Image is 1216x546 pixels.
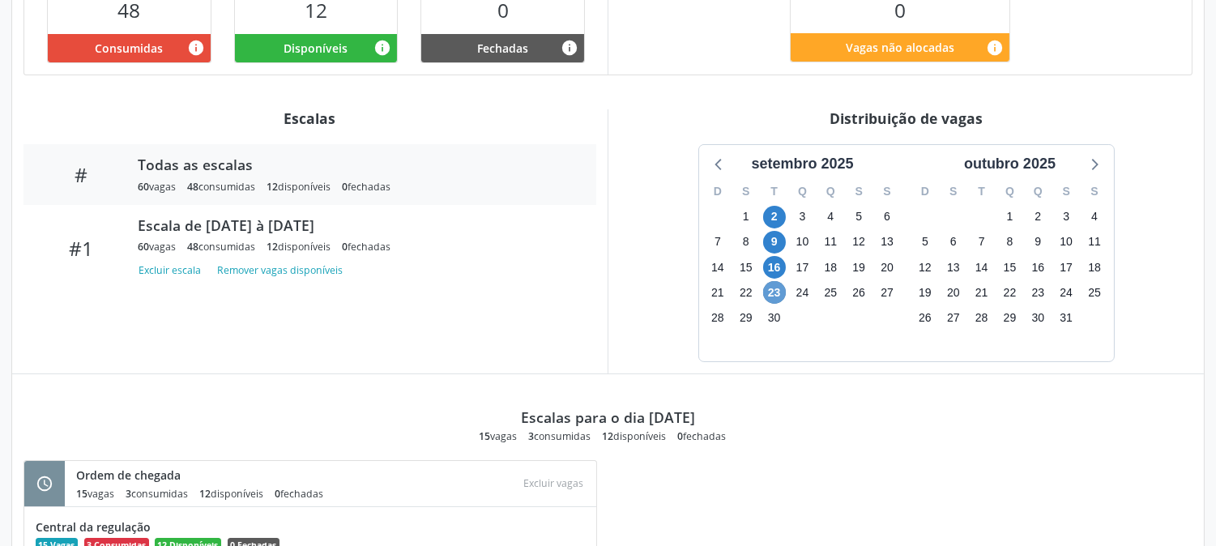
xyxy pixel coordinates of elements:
[735,206,757,228] span: segunda-feira, 1 de setembro de 2025
[373,39,391,57] i: Vagas alocadas e sem marcações associadas
[138,259,207,281] button: Excluir escala
[735,306,757,329] span: segunda-feira, 29 de setembro de 2025
[1055,281,1077,304] span: sexta-feira, 24 de outubro de 2025
[36,518,585,535] div: Central da regulação
[267,240,331,254] div: disponíveis
[971,306,993,329] span: terça-feira, 28 de outubro de 2025
[138,240,149,254] span: 60
[1055,231,1077,254] span: sexta-feira, 10 de outubro de 2025
[76,487,114,501] div: vagas
[23,109,596,127] div: Escalas
[873,179,902,204] div: S
[342,180,348,194] span: 0
[942,306,965,329] span: segunda-feira, 27 de outubro de 2025
[847,206,870,228] span: sexta-feira, 5 de setembro de 2025
[602,429,666,443] div: disponíveis
[914,281,937,304] span: domingo, 19 de outubro de 2025
[706,281,729,304] span: domingo, 21 de setembro de 2025
[817,179,845,204] div: Q
[791,206,813,228] span: quarta-feira, 3 de setembro de 2025
[677,429,726,443] div: fechadas
[36,475,53,493] i: schedule
[939,179,967,204] div: S
[998,231,1021,254] span: quarta-feira, 8 de outubro de 2025
[677,429,683,443] span: 0
[914,306,937,329] span: domingo, 26 de outubro de 2025
[561,39,578,57] i: Vagas alocadas e sem marcações associadas que tiveram sua disponibilidade fechada
[942,231,965,254] span: segunda-feira, 6 de outubro de 2025
[138,180,176,194] div: vagas
[35,163,126,186] div: #
[138,180,149,194] span: 60
[704,179,732,204] div: D
[845,179,873,204] div: S
[735,231,757,254] span: segunda-feira, 8 de setembro de 2025
[342,240,390,254] div: fechadas
[791,256,813,279] span: quarta-feira, 17 de setembro de 2025
[876,231,898,254] span: sábado, 13 de setembro de 2025
[1083,281,1106,304] span: sábado, 25 de outubro de 2025
[847,281,870,304] span: sexta-feira, 26 de setembro de 2025
[528,429,591,443] div: consumidas
[1083,231,1106,254] span: sábado, 11 de outubro de 2025
[819,231,842,254] span: quinta-feira, 11 de setembro de 2025
[706,231,729,254] span: domingo, 7 de setembro de 2025
[1083,206,1106,228] span: sábado, 4 de outubro de 2025
[1055,306,1077,329] span: sexta-feira, 31 de outubro de 2025
[1026,256,1049,279] span: quinta-feira, 16 de outubro de 2025
[942,256,965,279] span: segunda-feira, 13 de outubro de 2025
[791,281,813,304] span: quarta-feira, 24 de setembro de 2025
[847,231,870,254] span: sexta-feira, 12 de setembro de 2025
[958,153,1062,175] div: outubro 2025
[1026,281,1049,304] span: quinta-feira, 23 de outubro de 2025
[819,256,842,279] span: quinta-feira, 18 de setembro de 2025
[914,231,937,254] span: domingo, 5 de outubro de 2025
[1026,231,1049,254] span: quinta-feira, 9 de outubro de 2025
[126,487,188,501] div: consumidas
[876,256,898,279] span: sábado, 20 de setembro de 2025
[187,180,198,194] span: 48
[267,180,331,194] div: disponíveis
[199,487,263,501] div: disponíveis
[876,206,898,228] span: sábado, 6 de setembro de 2025
[126,487,131,501] span: 3
[763,231,786,254] span: terça-feira, 9 de setembro de 2025
[971,256,993,279] span: terça-feira, 14 de outubro de 2025
[763,306,786,329] span: terça-feira, 30 de setembro de 2025
[342,240,348,254] span: 0
[479,429,490,443] span: 15
[187,180,255,194] div: consumidas
[211,259,349,281] button: Remover vagas disponíveis
[138,156,574,173] div: Todas as escalas
[76,487,87,501] span: 15
[275,487,323,501] div: fechadas
[187,240,198,254] span: 48
[998,306,1021,329] span: quarta-feira, 29 de outubro de 2025
[876,281,898,304] span: sábado, 27 de setembro de 2025
[602,429,613,443] span: 12
[819,281,842,304] span: quinta-feira, 25 de setembro de 2025
[1026,206,1049,228] span: quinta-feira, 2 de outubro de 2025
[914,256,937,279] span: domingo, 12 de outubro de 2025
[342,180,390,194] div: fechadas
[911,179,940,204] div: D
[187,240,255,254] div: consumidas
[138,240,176,254] div: vagas
[1081,179,1109,204] div: S
[791,231,813,254] span: quarta-feira, 10 de setembro de 2025
[760,179,788,204] div: T
[1052,179,1081,204] div: S
[735,256,757,279] span: segunda-feira, 15 de setembro de 2025
[528,429,534,443] span: 3
[735,281,757,304] span: segunda-feira, 22 de setembro de 2025
[1024,179,1052,204] div: Q
[763,256,786,279] span: terça-feira, 16 de setembro de 2025
[998,256,1021,279] span: quarta-feira, 15 de outubro de 2025
[267,180,278,194] span: 12
[986,39,1004,57] i: Quantidade de vagas restantes do teto de vagas
[971,231,993,254] span: terça-feira, 7 de outubro de 2025
[847,256,870,279] span: sexta-feira, 19 de setembro de 2025
[284,40,348,57] span: Disponíveis
[732,179,760,204] div: S
[706,256,729,279] span: domingo, 14 de setembro de 2025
